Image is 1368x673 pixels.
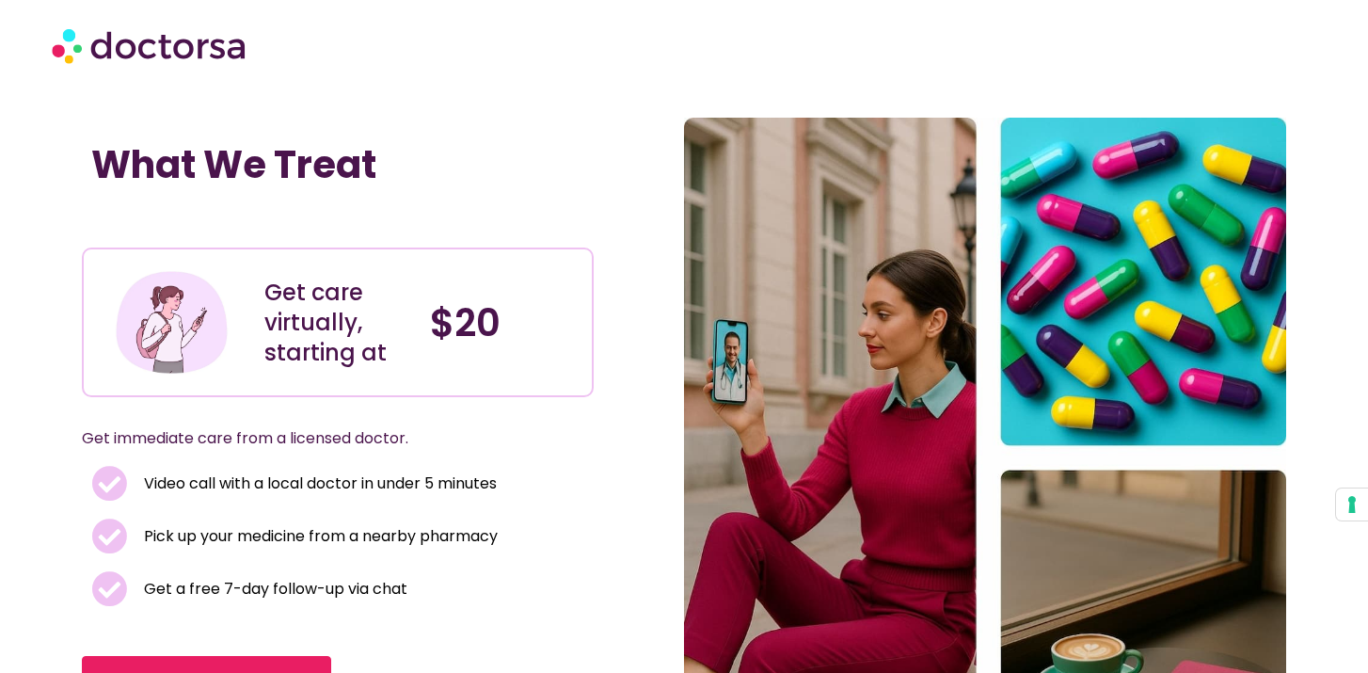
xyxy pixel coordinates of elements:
[139,471,497,497] span: Video call with a local doctor in under 5 minutes
[113,264,231,381] img: Illustration depicting a young woman in a casual outfit, engaged with her smartphone. She has a p...
[82,425,549,452] p: Get immediate care from a licensed doctor.
[91,142,584,187] h1: What We Treat
[139,523,498,550] span: Pick up your medicine from a nearby pharmacy
[430,300,578,345] h4: $20
[264,278,412,368] div: Get care virtually, starting at
[91,206,374,229] iframe: Customer reviews powered by Trustpilot
[1336,489,1368,521] button: Your consent preferences for tracking technologies
[139,576,407,602] span: Get a free 7-day follow-up via chat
